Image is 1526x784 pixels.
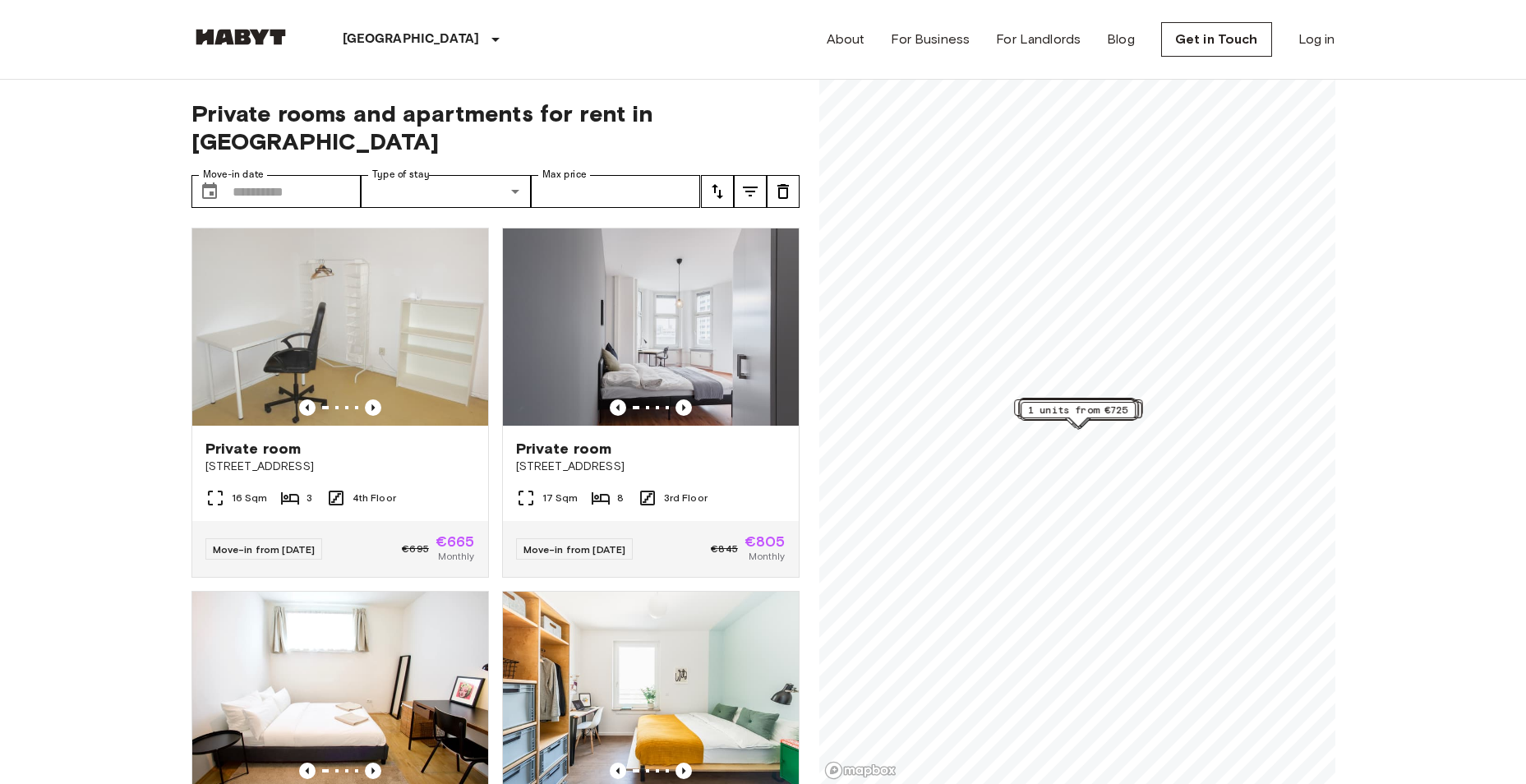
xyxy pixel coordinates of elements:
img: Marketing picture of unit DE-01-031-02M [192,228,488,426]
span: [STREET_ADDRESS] [516,459,786,475]
a: Blog [1107,30,1135,49]
button: Previous image [365,763,381,779]
span: Move-in from [DATE] [213,543,316,556]
a: Log in [1298,30,1335,49]
span: Move-in from [DATE] [523,543,626,556]
span: €665 [436,534,475,549]
div: Map marker [1018,400,1139,426]
label: Move-in date [203,168,264,182]
img: Marketing picture of unit DE-01-047-05H [503,228,799,426]
div: Map marker [1023,401,1138,427]
span: 16 Sqm [232,491,268,505]
span: €845 [711,542,738,556]
button: Previous image [610,399,626,416]
a: Mapbox logo [824,761,897,780]
span: €805 [745,534,786,549]
span: 1 units from €725 [1028,403,1128,417]
label: Type of stay [372,168,430,182]
div: Map marker [1020,399,1135,425]
button: Previous image [299,763,316,779]
div: Map marker [1018,400,1133,426]
button: Previous image [610,763,626,779]
div: Map marker [1021,402,1136,427]
button: tune [734,175,767,208]
label: Max price [542,168,587,182]
div: Map marker [1021,399,1142,425]
span: Monthly [438,549,474,564]
div: Map marker [1021,402,1141,427]
span: 3rd Floor [664,491,708,505]
a: For Business [891,30,970,49]
span: Private room [205,439,302,459]
img: Habyt [191,29,290,45]
div: Map marker [1022,400,1137,426]
button: Previous image [675,399,692,416]
div: Map marker [1020,399,1135,424]
span: 8 [617,491,624,505]
button: Choose date [193,175,226,208]
div: Map marker [1014,399,1129,425]
button: tune [767,175,800,208]
span: 4th Floor [353,491,396,505]
div: Map marker [1024,402,1139,427]
div: Map marker [1019,399,1134,424]
span: [STREET_ADDRESS] [205,459,475,475]
a: About [827,30,865,49]
a: Get in Touch [1161,22,1272,57]
span: €695 [402,542,429,556]
div: Map marker [1021,399,1136,424]
a: Marketing picture of unit DE-01-031-02MPrevious imagePrevious imagePrivate room[STREET_ADDRESS]16... [191,228,489,578]
span: Private rooms and apartments for rent in [GEOGRAPHIC_DATA] [191,99,800,155]
div: Map marker [1019,399,1134,425]
span: Private room [516,439,612,459]
div: Map marker [1020,398,1135,423]
p: [GEOGRAPHIC_DATA] [343,30,480,49]
span: 3 [307,491,312,505]
button: Previous image [365,399,381,416]
a: Marketing picture of unit DE-01-047-05HPrevious imagePrevious imagePrivate room[STREET_ADDRESS]17... [502,228,800,578]
span: 17 Sqm [542,491,579,505]
button: Previous image [675,763,692,779]
button: tune [701,175,734,208]
button: Previous image [299,399,316,416]
a: For Landlords [996,30,1081,49]
span: 1 units from €760 [1026,400,1127,415]
span: Monthly [749,549,785,564]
